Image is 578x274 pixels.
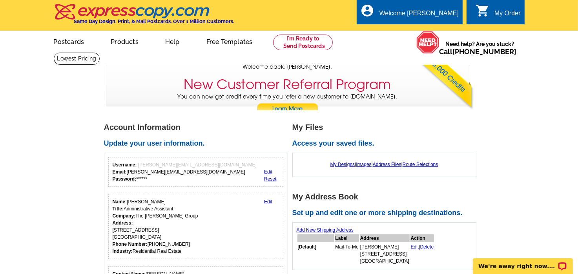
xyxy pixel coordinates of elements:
[297,227,354,233] a: Add New Shipping Address
[292,193,481,201] h1: My Address Book
[335,243,359,265] td: Mail-To-Me
[297,157,472,172] div: | | |
[356,162,371,167] a: Images
[292,139,481,148] h2: Access your saved files.
[379,10,459,21] div: Welcome [PERSON_NAME]
[292,209,481,217] h2: Set up and edit one or more shipping destinations.
[264,169,272,175] a: Edit
[420,244,434,250] a: Delete
[113,161,257,183] div: [PERSON_NAME][EMAIL_ADDRESS][DOMAIN_NAME] ******
[104,123,292,132] h1: Account Information
[264,199,272,205] a: Edit
[113,198,198,255] div: [PERSON_NAME] Administrative Assistant The [PERSON_NAME] Group [STREET_ADDRESS] [GEOGRAPHIC_DATA]...
[299,244,315,250] b: Default
[373,162,401,167] a: Address Files
[257,103,319,115] a: Learn More
[74,18,235,24] h4: Same Day Design, Print, & Mail Postcards. Over 1 Million Customers.
[113,241,148,247] strong: Phone Number:
[113,176,137,182] strong: Password:
[453,47,517,56] a: [PHONE_NUMBER]
[108,194,284,259] div: Your personal details.
[335,234,359,242] th: Label
[476,4,490,18] i: shopping_cart
[410,234,434,242] th: Action
[410,243,434,265] td: |
[476,9,521,18] a: shopping_cart My Order
[106,93,469,115] p: You can now get credit every time you refer a new customer to [DOMAIN_NAME].
[113,220,133,226] strong: Address:
[292,123,481,132] h1: My Files
[113,248,133,254] strong: Industry:
[113,206,124,212] strong: Title:
[194,32,265,50] a: Free Templates
[439,40,521,56] span: Need help? Are you stuck?
[264,176,276,182] a: Reset
[361,4,375,18] i: account_circle
[98,32,151,50] a: Products
[113,169,127,175] strong: Email:
[138,162,257,168] span: [PERSON_NAME][EMAIL_ADDRESS][DOMAIN_NAME]
[439,47,517,56] span: Call
[104,139,292,148] h2: Update your user information.
[360,243,410,265] td: [PERSON_NAME] [STREET_ADDRESS] [GEOGRAPHIC_DATA]
[113,199,127,205] strong: Name:
[360,234,410,242] th: Address
[41,32,97,50] a: Postcards
[330,162,355,167] a: My Designs
[416,31,439,54] img: help
[468,249,578,274] iframe: LiveChat chat widget
[403,162,438,167] a: Route Selections
[494,10,521,21] div: My Order
[243,63,332,71] span: Welcome back, [PERSON_NAME].
[54,9,235,24] a: Same Day Design, Print, & Mail Postcards. Over 1 Million Customers.
[153,32,192,50] a: Help
[297,243,334,265] td: [ ]
[184,77,391,93] h3: New Customer Referral Program
[113,213,136,219] strong: Company:
[411,244,419,250] a: Edit
[108,157,284,187] div: Your login information.
[113,162,137,168] strong: Username:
